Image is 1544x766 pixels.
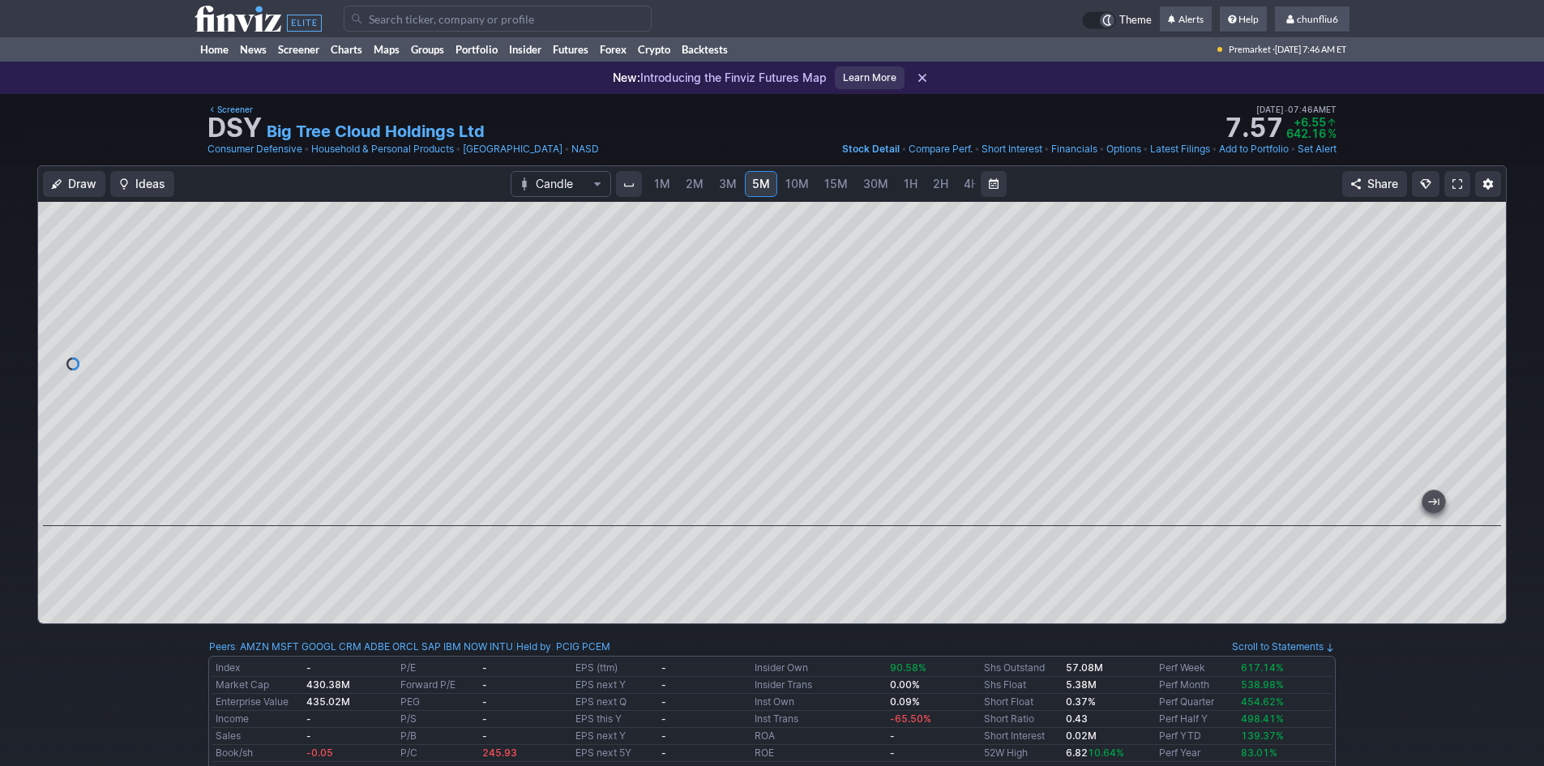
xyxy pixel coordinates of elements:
b: - [661,661,666,674]
td: Insider Own [751,660,887,677]
span: • [1143,141,1148,157]
button: Share [1342,171,1407,197]
td: EPS next 5Y [572,745,657,762]
span: chunfliu6 [1297,13,1338,25]
span: 30M [863,177,888,190]
a: Alerts [1160,6,1212,32]
span: -65.50% [890,713,931,725]
a: Financials [1051,141,1097,157]
a: Held by [516,640,551,653]
a: Options [1106,141,1141,157]
b: - [482,695,487,708]
span: Draw [68,176,96,192]
a: chunfliu6 [1275,6,1349,32]
td: Insider Trans [751,677,887,694]
span: New: [613,71,640,84]
a: SAP [421,639,441,655]
a: Insider [503,37,547,62]
td: Market Cap [212,677,303,694]
a: NOW [464,639,487,655]
a: Screener [207,102,253,117]
span: Ideas [135,176,165,192]
a: IBM [443,639,461,655]
b: - [482,713,487,725]
span: % [1328,126,1337,140]
span: 3M [719,177,737,190]
span: Compare Perf. [909,143,973,155]
a: Household & Personal Products [311,141,454,157]
b: 0.37% [1066,695,1096,708]
b: 0.09% [890,695,920,708]
td: P/S [397,711,479,728]
span: [DATE] 07:46AM ET [1256,102,1337,117]
span: Theme [1119,11,1152,29]
span: 5M [752,177,770,190]
span: 454.62% [1241,695,1284,708]
a: 1M [647,171,678,197]
b: - [890,747,895,759]
input: Search [344,6,652,32]
b: 0.00% [890,678,920,691]
a: CRM [339,639,361,655]
td: Book/sh [212,745,303,762]
span: [DATE] 7:46 AM ET [1275,37,1346,62]
span: 1M [654,177,670,190]
span: • [304,141,310,157]
a: Big Tree Cloud Holdings Ltd [267,120,485,143]
td: Perf YTD [1156,728,1238,745]
button: Explore new features [1412,171,1439,197]
td: Index [212,660,303,677]
button: Interval [616,171,642,197]
b: 435.02M [306,695,350,708]
a: Help [1220,6,1267,32]
span: 245.93 [482,747,517,759]
td: Forward P/E [397,677,479,694]
span: 10.64% [1088,747,1124,759]
span: Latest Filings [1150,143,1210,155]
a: 2M [678,171,711,197]
b: - [306,661,311,674]
td: EPS this Y [572,711,657,728]
span: 15M [824,177,848,190]
a: Backtests [676,37,734,62]
span: 617.14% [1241,661,1284,674]
a: Consumer Defensive [207,141,302,157]
td: ROE [751,745,887,762]
a: Peers [209,640,235,653]
a: 30M [856,171,896,197]
span: Candle [536,176,586,192]
b: - [661,730,666,742]
span: Stock Detail [842,143,900,155]
b: - [661,747,666,759]
span: 642.16 [1286,126,1326,140]
button: Draw [43,171,105,197]
a: 0.43 [1066,713,1088,725]
button: Chart Type [511,171,611,197]
span: • [901,141,907,157]
b: - [482,730,487,742]
a: PCIG [556,639,580,655]
b: 5.38M [1066,678,1097,691]
a: Set Alert [1298,141,1337,157]
td: Perf Half Y [1156,711,1238,728]
span: • [456,141,461,157]
span: 10M [785,177,809,190]
a: Futures [547,37,594,62]
td: Enterprise Value [212,694,303,711]
td: Perf Year [1156,745,1238,762]
td: P/C [397,745,479,762]
td: EPS next Y [572,677,657,694]
a: 4H [956,171,986,197]
a: 2H [926,171,956,197]
a: NASD [571,141,599,157]
a: News [234,37,272,62]
b: - [661,695,666,708]
a: 5M [745,171,777,197]
span: -0.05 [306,747,333,759]
a: Learn More [835,66,905,89]
a: Crypto [632,37,676,62]
span: +6.55 [1294,115,1326,129]
span: 90.58% [890,661,926,674]
td: Sales [212,728,303,745]
a: [GEOGRAPHIC_DATA] [463,141,562,157]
